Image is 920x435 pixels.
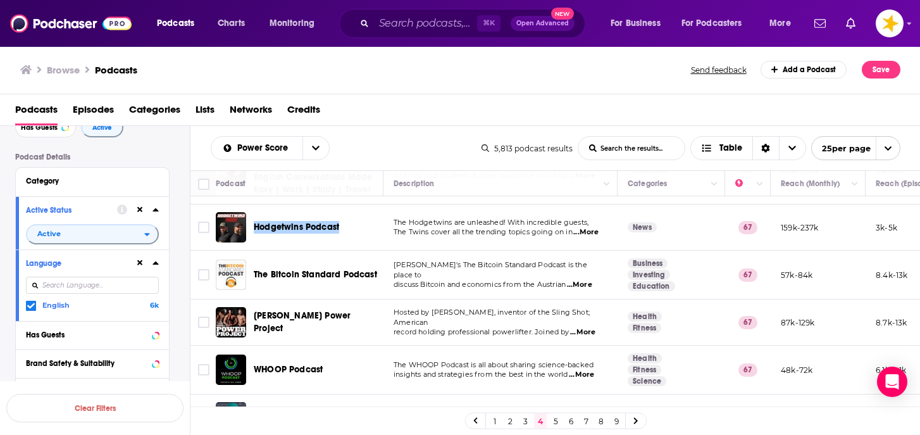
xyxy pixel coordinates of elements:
img: Hodgetwins Podcast [216,212,246,243]
a: Show notifications dropdown [809,13,831,34]
h1: Podcasts [95,64,137,76]
a: Show notifications dropdown [841,13,861,34]
span: Logged in as Spreaker_ [876,9,904,37]
h2: Choose List sort [211,136,330,160]
span: ...More [573,227,599,237]
div: Active Status [26,206,109,215]
a: WHOOP Podcast [216,355,246,385]
button: Brand Safety & Suitability [26,355,159,371]
button: Clear Filters [6,394,183,422]
h3: Browse [47,64,80,76]
input: Search Language... [26,277,159,294]
a: Hodgetwins Podcast [254,221,339,234]
div: Language [26,259,127,268]
a: Credits [287,99,320,125]
span: Table [719,144,742,153]
p: 48k-72k [781,365,812,375]
span: The Hodgetwins are unleashed! With incredible guests, [394,218,588,227]
p: 6.1k-9.1k [876,365,907,375]
span: [PERSON_NAME]'s The Bitcoin Standard Podcast is the place to [394,260,587,279]
a: 8 [595,413,607,429]
div: Has Guests [26,331,148,339]
img: User Profile [876,9,904,37]
a: Investing [628,270,670,280]
h2: filter dropdown [26,224,159,244]
button: Has Guests [15,117,76,137]
a: 1 [488,413,501,429]
span: The WHOOP Podcast is all about sharing science-backed [394,360,594,369]
button: Open AdvancedNew [511,16,575,31]
button: Active Status [26,202,117,218]
a: Add a Podcast [761,61,847,79]
a: The Bitcoin Standard Podcast [254,268,377,281]
span: Toggle select row [198,222,209,233]
span: Hodgetwins Podcast [254,222,339,232]
button: Column Actions [599,177,614,192]
span: Toggle select row [198,269,209,281]
span: The Twins cover all the trending topics going on in [394,227,573,236]
span: Open Advanced [516,20,569,27]
a: WHOOP Podcast [254,363,323,376]
span: English [42,301,70,310]
span: Charts [218,15,245,32]
span: discuss Bitcoin and economics from the Austrian [394,280,566,289]
a: Health [628,353,662,363]
a: Podcasts [15,99,58,125]
span: Has Guests [21,124,58,131]
button: Category [26,173,159,189]
div: Reach (Monthly) [781,176,840,191]
p: 3k-5k [876,222,897,233]
span: ...More [570,327,595,337]
a: [PERSON_NAME] Power Project [254,310,379,335]
button: open menu [211,144,302,153]
button: Active [81,117,123,137]
span: ...More [569,370,594,380]
img: The Bitcoin Standard Podcast [216,260,246,290]
div: Power Score [735,176,753,191]
a: Charts [209,13,252,34]
button: open menu [261,13,331,34]
a: 2 [504,413,516,429]
span: Active [92,124,112,131]
a: Fitness [628,365,661,375]
a: Episodes [73,99,114,125]
div: Podcast [216,176,246,191]
button: open menu [811,136,900,160]
p: 67 [738,221,757,234]
span: For Podcasters [681,15,742,32]
button: open menu [673,13,761,34]
span: Active [37,230,61,237]
span: [PERSON_NAME] Power Project [254,310,351,334]
button: Save [862,61,900,79]
a: Science [628,376,666,386]
span: Lists [196,99,214,125]
button: Language [26,255,135,271]
span: Categories [129,99,180,125]
span: More [769,15,791,32]
div: 5,813 podcast results [482,144,573,153]
a: Financially Incorrect [216,402,246,432]
span: For Business [611,15,661,32]
div: Description [394,176,434,191]
div: Brand Safety & Suitability [26,359,148,368]
p: 159k-237k [781,222,819,233]
div: Search podcasts, credits, & more... [351,9,597,38]
p: 87k-129k [781,317,814,328]
span: The Bitcoin Standard Podcast [254,269,377,280]
p: Podcast Details [15,153,170,161]
span: ...More [567,280,592,290]
span: 25 per page [812,139,871,158]
h2: Choose View [690,136,806,160]
span: New [551,8,574,20]
img: Mark Bell's Power Project [216,307,246,337]
p: 8.7k-13k [876,317,907,328]
a: 7 [580,413,592,429]
span: Toggle select row [198,364,209,375]
span: Toggle select row [198,317,209,328]
a: Education [628,281,675,291]
span: WHOOP Podcast [254,364,323,375]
